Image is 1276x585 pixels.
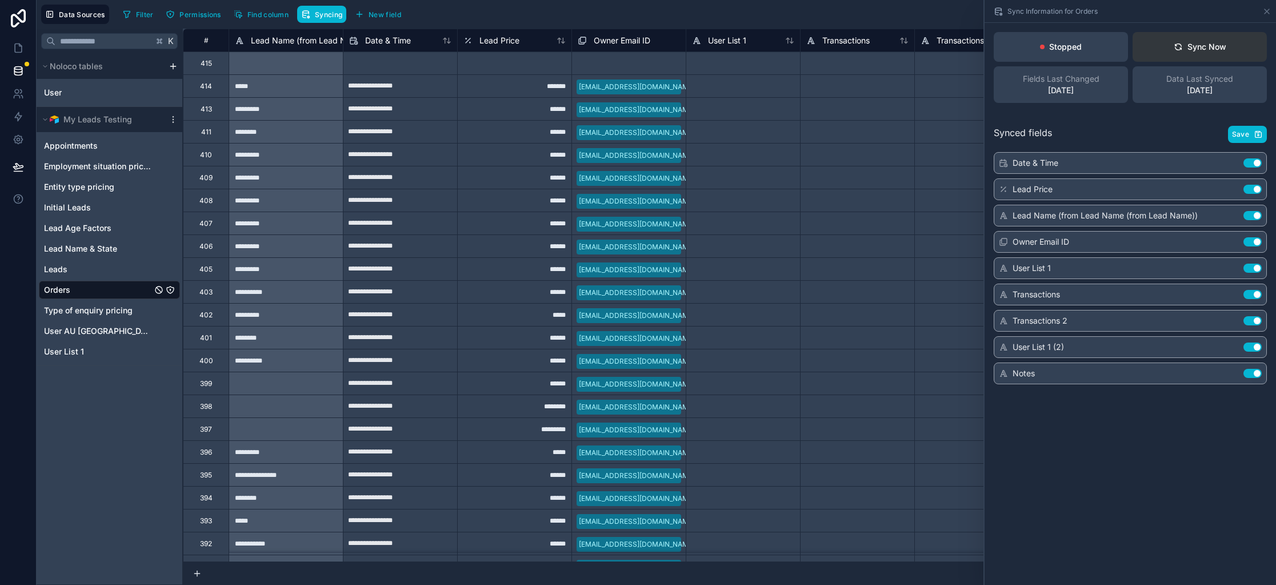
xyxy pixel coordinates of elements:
div: [EMAIL_ADDRESS][DOMAIN_NAME] [579,288,695,298]
span: Transactions 2 [937,35,991,46]
div: 396 [200,448,212,457]
div: [EMAIL_ADDRESS][DOMAIN_NAME] [579,356,695,367]
div: [EMAIL_ADDRESS][DOMAIN_NAME] [579,311,695,321]
span: Date & Time [365,35,411,46]
div: Sync Now [1174,41,1226,53]
div: [EMAIL_ADDRESS][DOMAIN_NAME] [579,425,695,435]
div: [EMAIL_ADDRESS][DOMAIN_NAME] [579,105,695,115]
button: Sync Now [1133,32,1267,62]
span: Lead Price [1013,184,1053,195]
div: [EMAIL_ADDRESS][DOMAIN_NAME] [579,333,695,344]
div: 395 [200,471,212,480]
span: Synced fields [994,126,1052,143]
div: [EMAIL_ADDRESS][DOMAIN_NAME] [579,173,695,184]
div: [EMAIL_ADDRESS][DOMAIN_NAME] [579,539,695,550]
span: Sync Information for Orders [1007,7,1098,16]
p: Stopped [1049,41,1082,53]
button: Save [1228,126,1267,143]
div: [EMAIL_ADDRESS][DOMAIN_NAME] [579,379,695,389]
div: 411 [201,128,211,137]
div: 398 [200,402,212,411]
span: Data Sources [59,10,105,19]
div: 406 [199,242,213,251]
span: Lead Name (from Lead Name (from Lead Name)) [251,35,436,46]
div: [EMAIL_ADDRESS][DOMAIN_NAME] [579,402,695,412]
div: 402 [199,311,213,320]
div: 413 [201,105,212,114]
span: Lead Price [479,35,519,46]
span: Notes [1013,368,1035,379]
span: Find column [247,10,289,19]
div: [EMAIL_ADDRESS][DOMAIN_NAME] [579,150,695,161]
div: 400 [199,356,213,365]
div: 407 [199,219,213,228]
span: User List 1 [708,35,746,46]
a: Syncing [297,6,351,23]
div: # [192,36,220,45]
span: New field [369,10,401,19]
div: [EMAIL_ADDRESS][DOMAIN_NAME] [579,448,695,458]
span: User List 1 (2) [1013,341,1064,353]
span: Save [1232,130,1249,139]
span: Owner Email ID [1013,236,1069,248]
span: User List 1 [1013,262,1051,274]
span: K [167,37,175,45]
button: Filter [118,6,158,23]
div: [EMAIL_ADDRESS][DOMAIN_NAME] [579,196,695,206]
div: 397 [200,425,212,434]
div: 405 [199,265,213,274]
div: 392 [200,539,212,548]
div: [EMAIL_ADDRESS][DOMAIN_NAME] [579,219,695,229]
div: [EMAIL_ADDRESS][DOMAIN_NAME] [579,242,695,252]
span: Filter [136,10,154,19]
div: 394 [200,494,213,503]
span: Date & Time [1013,157,1058,169]
span: Lead Name (from Lead Name (from Lead Name)) [1013,210,1198,221]
span: Transactions [1013,289,1060,300]
div: [EMAIL_ADDRESS][DOMAIN_NAME] [579,516,695,527]
div: 399 [200,379,212,388]
div: 410 [200,150,212,160]
div: 393 [200,516,212,526]
span: Transactions [822,35,870,46]
div: [EMAIL_ADDRESS][DOMAIN_NAME] [579,471,695,481]
button: New field [351,6,405,23]
div: [EMAIL_ADDRESS][DOMAIN_NAME] [579,494,695,504]
span: Owner Email ID [594,35,650,46]
button: Syncing [297,6,346,23]
button: Data Sources [41,5,109,24]
span: Fields Last Changed [1023,73,1099,85]
a: Permissions [162,6,229,23]
button: Find column [230,6,293,23]
div: 401 [200,333,212,343]
div: 408 [199,196,213,205]
span: Data Last Synced [1166,73,1233,85]
p: [DATE] [1048,85,1074,96]
div: [EMAIL_ADDRESS][DOMAIN_NAME] [579,128,695,138]
div: 409 [199,173,213,182]
span: Permissions [179,10,221,19]
button: Permissions [162,6,225,23]
p: [DATE] [1187,85,1213,96]
div: [EMAIL_ADDRESS][DOMAIN_NAME] [579,82,695,92]
span: Transactions 2 [1013,315,1067,327]
span: Syncing [315,10,342,19]
div: 414 [200,82,212,91]
div: 415 [201,59,212,68]
div: 403 [199,288,213,297]
div: [EMAIL_ADDRESS][DOMAIN_NAME] [579,265,695,275]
